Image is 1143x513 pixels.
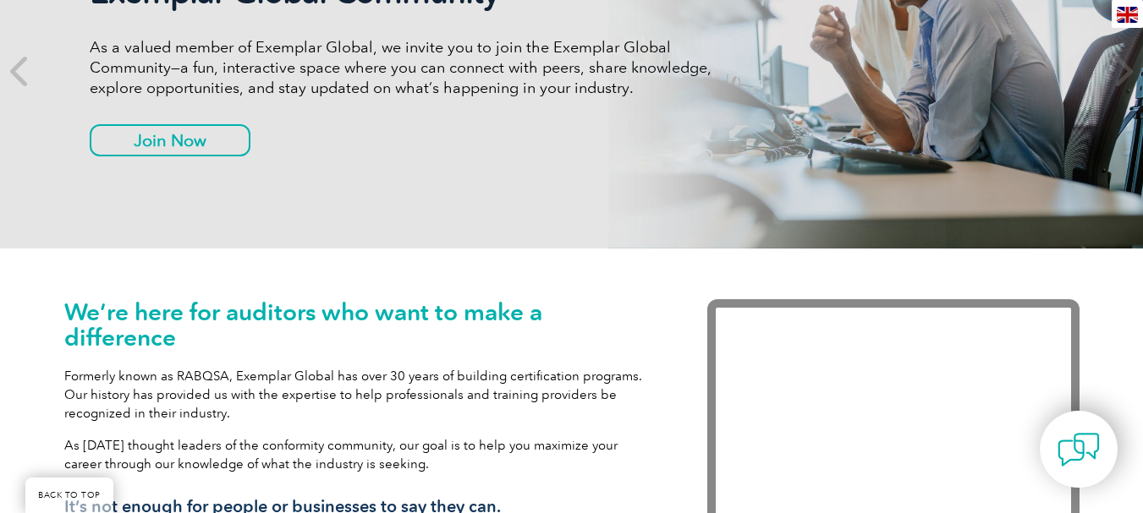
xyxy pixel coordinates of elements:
a: Join Now [90,124,250,156]
h1: We’re here for auditors who want to make a difference [64,299,657,350]
img: en [1117,7,1138,23]
p: Formerly known as RABQSA, Exemplar Global has over 30 years of building certification programs. O... [64,367,657,423]
p: As a valued member of Exemplar Global, we invite you to join the Exemplar Global Community—a fun,... [90,37,724,98]
a: BACK TO TOP [25,478,113,513]
p: As [DATE] thought leaders of the conformity community, our goal is to help you maximize your care... [64,436,657,473]
img: contact-chat.png [1058,428,1100,471]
